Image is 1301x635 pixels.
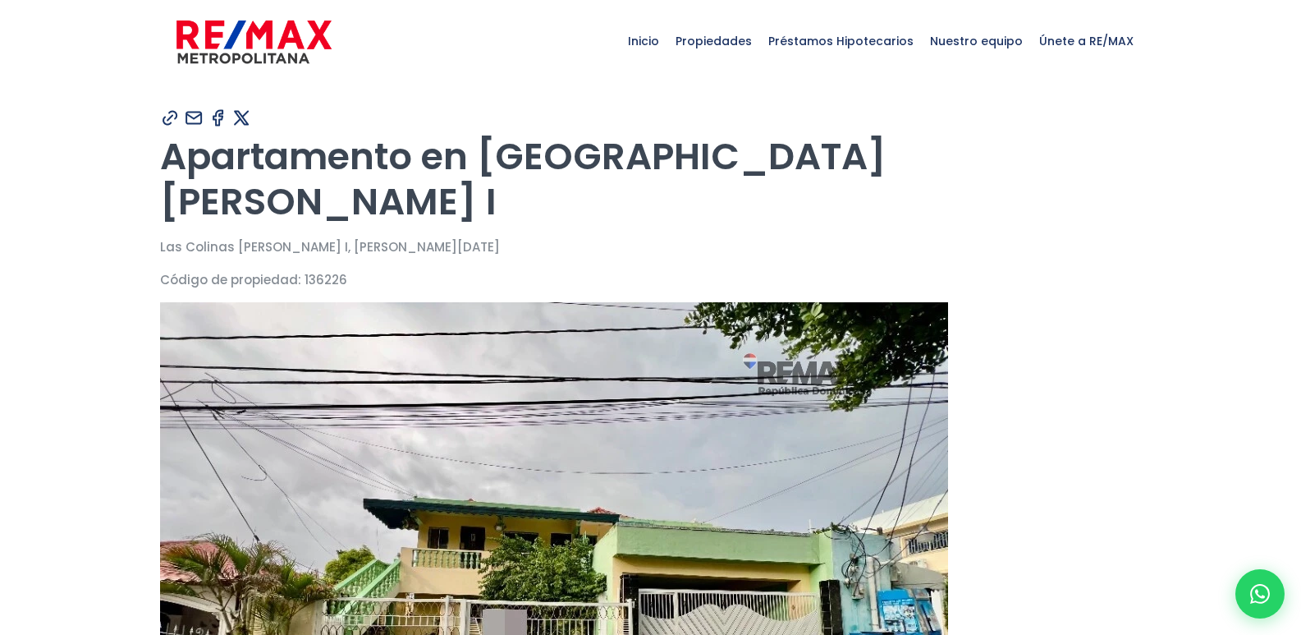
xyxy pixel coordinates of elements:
span: Préstamos Hipotecarios [760,16,922,66]
span: Propiedades [667,16,760,66]
span: Únete a RE/MAX [1031,16,1142,66]
img: remax-metropolitana-logo [176,17,332,67]
span: Nuestro equipo [922,16,1031,66]
p: Las Colinas [PERSON_NAME] I, [PERSON_NAME][DATE] [160,237,1142,257]
span: 136226 [305,271,347,288]
span: Inicio [620,16,667,66]
img: Compartir [231,108,252,128]
img: Compartir [184,108,204,128]
img: Compartir [160,108,181,128]
img: Compartir [208,108,228,128]
h1: Apartamento en [GEOGRAPHIC_DATA] [PERSON_NAME] I [160,134,1142,224]
span: Código de propiedad: [160,271,301,288]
